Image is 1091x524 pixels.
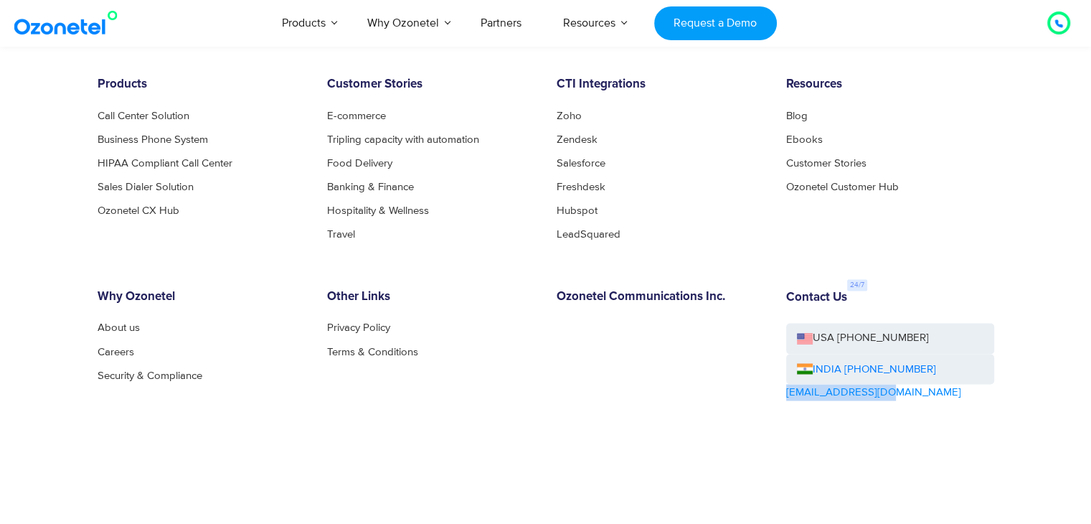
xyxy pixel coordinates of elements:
a: Zoho [557,111,582,121]
a: Security & Compliance [98,370,202,380]
a: Careers [98,346,134,357]
a: Tripling capacity with automation [327,134,479,145]
a: Call Center Solution [98,111,189,121]
a: HIPAA Compliant Call Center [98,158,232,169]
a: LeadSquared [557,229,620,240]
a: Customer Stories [786,158,866,169]
a: Terms & Conditions [327,346,418,357]
h6: Contact Us [786,291,847,305]
a: Salesforce [557,158,605,169]
a: INDIA [PHONE_NUMBER] [797,361,936,378]
h6: Customer Stories [327,78,535,92]
a: USA [PHONE_NUMBER] [786,323,994,354]
a: Freshdesk [557,182,605,192]
a: Ozonetel Customer Hub [786,182,899,192]
a: Travel [327,229,355,240]
a: About us [98,322,140,333]
a: Food Delivery [327,158,392,169]
a: Blog [786,111,808,121]
a: Privacy Policy [327,322,390,333]
a: Business Phone System [98,134,208,145]
h6: Other Links [327,290,535,304]
h6: CTI Integrations [557,78,765,92]
a: E-commerce [327,111,386,121]
a: [EMAIL_ADDRESS][DOMAIN_NAME] [786,384,961,401]
a: Sales Dialer Solution [98,182,194,192]
a: Hubspot [557,205,598,216]
a: Request a Demo [654,6,777,40]
a: Hospitality & Wellness [327,205,429,216]
h6: Resources [786,78,994,92]
h6: Products [98,78,306,92]
a: Ozonetel CX Hub [98,205,179,216]
h6: Ozonetel Communications Inc. [557,290,765,304]
img: ind-flag.png [797,363,813,374]
a: Banking & Finance [327,182,414,192]
a: Ebooks [786,134,823,145]
a: Zendesk [557,134,598,145]
h6: Why Ozonetel [98,290,306,304]
img: us-flag.png [797,333,813,344]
